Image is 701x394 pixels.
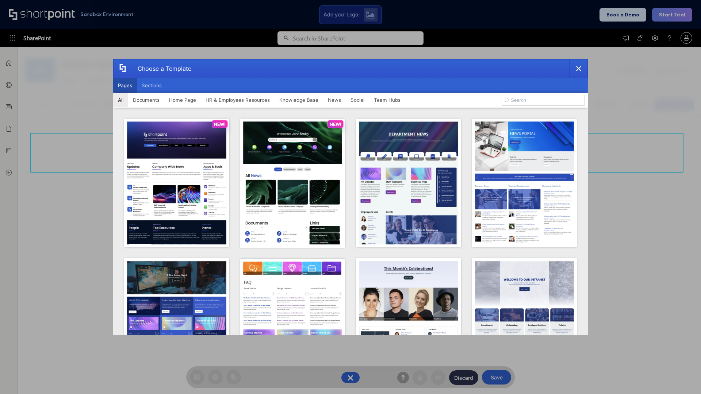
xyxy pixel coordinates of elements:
button: Sections [137,78,166,93]
div: Choose a Template [132,59,191,78]
button: Social [346,93,369,107]
p: NEW! [214,121,226,127]
button: Documents [128,93,164,107]
button: Pages [113,78,137,93]
button: Home Page [164,93,201,107]
button: All [113,93,128,107]
iframe: Chat Widget [664,359,701,394]
button: News [323,93,346,107]
input: Search [502,95,585,106]
button: Team Hubs [369,93,405,107]
button: HR & Employees Resources [201,93,275,107]
button: Knowledge Base [275,93,323,107]
p: NEW! [330,121,341,127]
div: template selector [113,59,588,335]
